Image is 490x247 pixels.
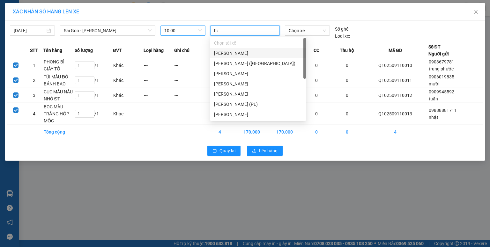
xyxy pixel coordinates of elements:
span: tuấn [429,96,438,101]
td: --- [174,58,205,73]
button: uploadLên hàng [247,146,283,156]
td: 170.000 [268,125,301,139]
span: nhật [429,115,438,120]
div: Số ĐT Người gửi [428,43,449,57]
div: Chọn tài xế [214,40,302,47]
div: Nguyễn Đình Nam (PL) [210,99,306,109]
td: Q102509110010 [362,58,428,73]
div: [PERSON_NAME] [214,70,302,77]
td: --- [174,73,205,88]
div: Phi Nguyên Sa [210,69,306,79]
span: STT [30,47,38,54]
span: Loại hàng [144,47,164,54]
span: Loại xe: [335,33,350,40]
td: Q102509110013 [362,103,428,125]
td: 1 [205,58,235,73]
td: 0 [301,73,332,88]
td: 1 [25,58,43,73]
td: --- [174,103,205,125]
div: [PERSON_NAME] [214,50,302,57]
td: 0 [301,125,332,139]
td: Q102509110011 [362,73,428,88]
div: [PERSON_NAME] (PL) [214,101,302,108]
div: Tạ Đình Viên [210,109,306,120]
div: [PERSON_NAME] [214,80,302,87]
td: 1 [205,103,235,125]
span: close [473,9,479,14]
td: TÚI MÀU ĐỎ BÁNH BAO [43,73,75,88]
td: --- [144,88,174,103]
span: Thu hộ [340,47,354,54]
td: 0 [332,88,362,103]
div: Phạm Văn Chí [210,48,306,58]
span: CC [314,47,319,54]
td: PHONG BÌ GIẤY TỜ [43,58,75,73]
span: Số lượng [75,47,93,54]
span: Số ghế: [335,25,349,33]
td: --- [144,58,174,73]
div: Chọn tài xế [210,38,306,48]
div: Vũ Đức Thuận [210,79,306,89]
td: / 1 [75,103,113,125]
div: Nguyễn Hữu Nhân [210,89,306,99]
td: 1 [205,88,235,103]
button: rollbackQuay lại [207,146,241,156]
td: 170.000 [235,125,268,139]
td: 4 [362,125,428,139]
td: Khác [113,88,144,103]
td: / 1 [75,73,113,88]
td: CỤC MẦU NÂU NHỎ ĐT [43,88,75,103]
td: 0 [332,125,362,139]
input: 11/09/2025 [14,27,45,34]
td: --- [144,103,174,125]
span: upload [252,149,256,154]
td: 0 [332,103,362,125]
span: Mã GD [389,47,402,54]
td: 0 [301,88,332,103]
span: Ghi chú [174,47,189,54]
td: 2 [25,73,43,88]
td: 0 [301,58,332,73]
span: 0906019835 [429,74,454,79]
div: [PERSON_NAME] [214,91,302,98]
span: rollback [212,149,217,154]
span: down [148,29,152,33]
span: Chọn xe [289,26,326,35]
span: XÁC NHẬN SỐ HÀNG LÊN XE [13,9,79,15]
span: ĐVT [113,47,122,54]
td: Tổng cộng [43,125,75,139]
span: 0909945592 [429,89,454,94]
td: / 1 [75,88,113,103]
td: / 1 [75,58,113,73]
td: 3 [25,88,43,103]
td: Khác [113,73,144,88]
span: Sài Gòn - Phương Lâm [64,26,152,35]
td: 4 [25,103,43,125]
span: mười [429,81,439,86]
td: 0 [301,103,332,125]
td: 4 [205,125,235,139]
td: BỌC MÀU TRẮNG HỘP MỘC [43,103,75,125]
td: --- [174,88,205,103]
span: 10:00 [164,26,202,35]
td: 0 [332,73,362,88]
div: [PERSON_NAME] [214,111,302,118]
td: 0 [332,58,362,73]
td: Khác [113,103,144,125]
button: Close [467,3,485,21]
td: --- [144,73,174,88]
td: Khác [113,58,144,73]
span: Lên hàng [259,147,278,154]
div: Vương Trí Tài (Phú Hoà) [210,58,306,69]
div: [PERSON_NAME] ([GEOGRAPHIC_DATA]) [214,60,302,67]
span: 0903679781 [429,59,454,64]
td: Q102509110012 [362,88,428,103]
span: Tên hàng [43,47,62,54]
span: Quay lại [219,147,235,154]
span: trung phước [429,66,454,71]
span: 09888881711 [429,108,457,113]
td: 1 [205,73,235,88]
